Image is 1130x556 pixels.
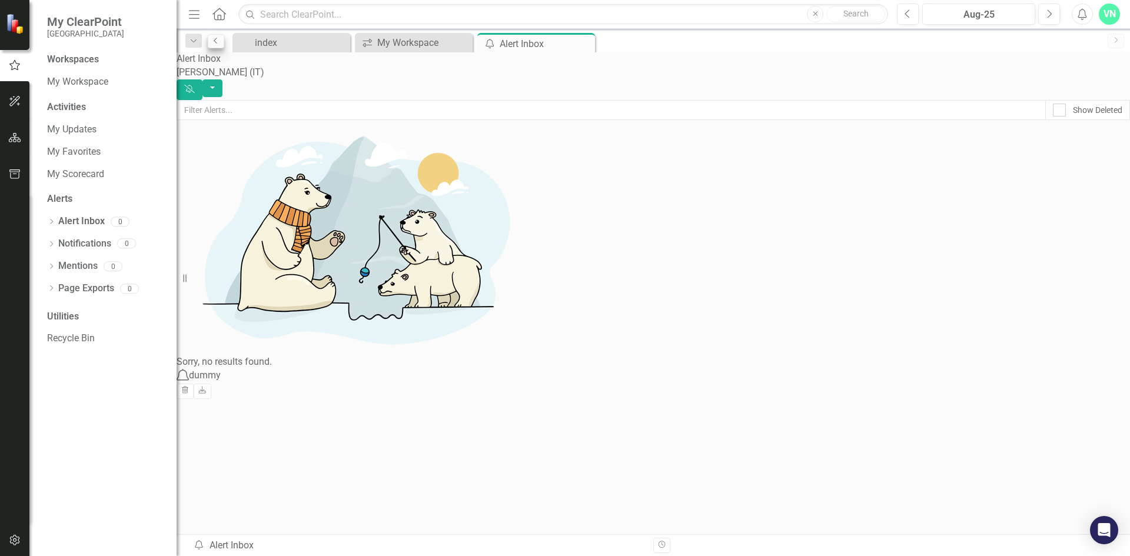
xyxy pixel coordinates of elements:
[120,284,139,294] div: 0
[177,355,1130,369] div: Sorry, no results found.
[177,100,1046,120] input: Filter Alerts...
[6,14,26,34] img: ClearPoint Strategy
[47,192,165,206] div: Alerts
[58,237,111,251] a: Notifications
[235,35,347,50] a: index
[193,539,644,552] div: Alert Inbox
[177,52,1130,66] div: Alert Inbox
[922,4,1035,25] button: Aug-25
[47,53,99,66] div: Workspaces
[58,282,114,295] a: Page Exports
[1073,104,1122,116] div: Show Deleted
[826,6,885,22] button: Search
[358,35,470,50] a: My Workspace
[177,66,1130,79] div: [PERSON_NAME] (IT)
[58,215,105,228] a: Alert Inbox
[255,35,347,50] div: index
[47,168,165,181] a: My Scorecard
[111,217,129,227] div: 0
[238,4,888,25] input: Search ClearPoint...
[58,259,98,273] a: Mentions
[47,310,165,324] div: Utilities
[47,332,165,345] a: Recycle Bin
[117,239,136,249] div: 0
[843,9,869,18] span: Search
[47,75,165,89] a: My Workspace
[47,123,165,136] a: My Updates
[47,145,165,159] a: My Favorites
[377,35,470,50] div: My Workspace
[500,36,592,51] div: Alert Inbox
[1099,4,1120,25] button: VN
[47,29,124,38] small: [GEOGRAPHIC_DATA]
[1090,516,1118,544] div: Open Intercom Messenger
[926,8,1031,22] div: Aug-25
[177,120,530,355] img: No results found
[47,15,124,29] span: My ClearPoint
[47,101,165,114] div: Activities
[104,261,122,271] div: 0
[189,369,221,382] div: dummy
